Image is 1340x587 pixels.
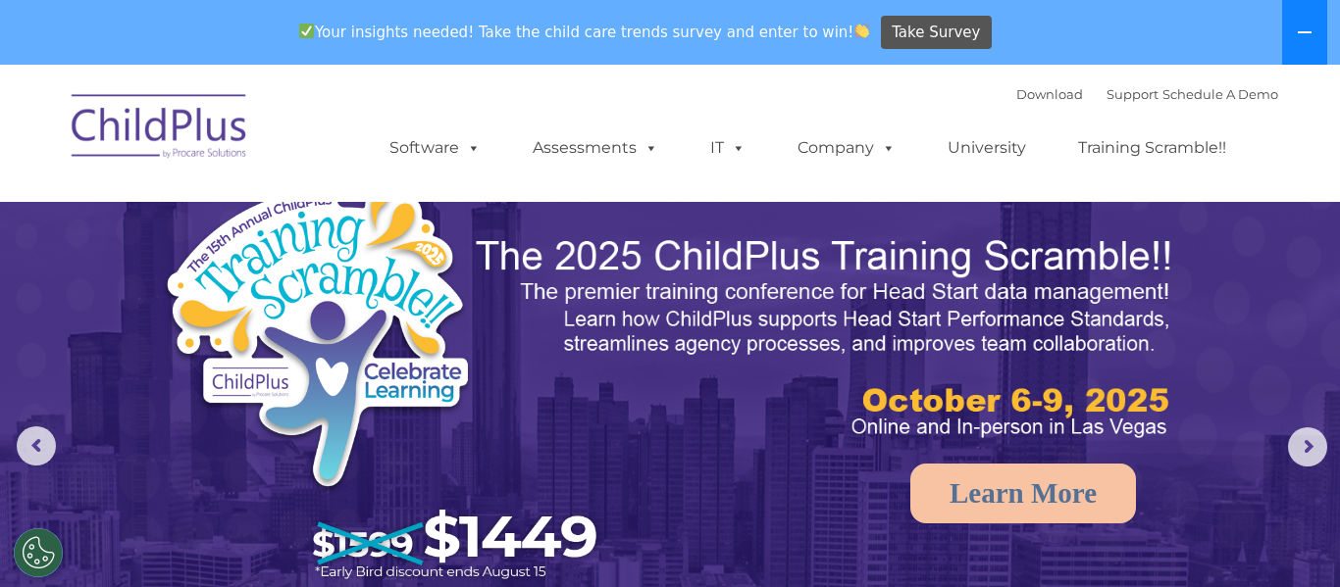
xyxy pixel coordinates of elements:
[691,128,765,168] a: IT
[1016,86,1278,102] font: |
[892,16,980,50] span: Take Survey
[854,24,869,38] img: 👏
[1107,86,1159,102] a: Support
[513,128,678,168] a: Assessments
[299,24,314,38] img: ✅
[290,13,878,51] span: Your insights needed! Take the child care trends survey and enter to win!
[928,128,1046,168] a: University
[370,128,500,168] a: Software
[910,464,1136,523] a: Learn More
[14,528,63,577] button: Cookies Settings
[273,210,356,224] span: Phone number
[1016,86,1083,102] a: Download
[881,16,992,50] a: Take Survey
[273,129,333,144] span: Last name
[62,80,258,178] img: ChildPlus by Procare Solutions
[1162,86,1278,102] a: Schedule A Demo
[1058,128,1246,168] a: Training Scramble!!
[778,128,915,168] a: Company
